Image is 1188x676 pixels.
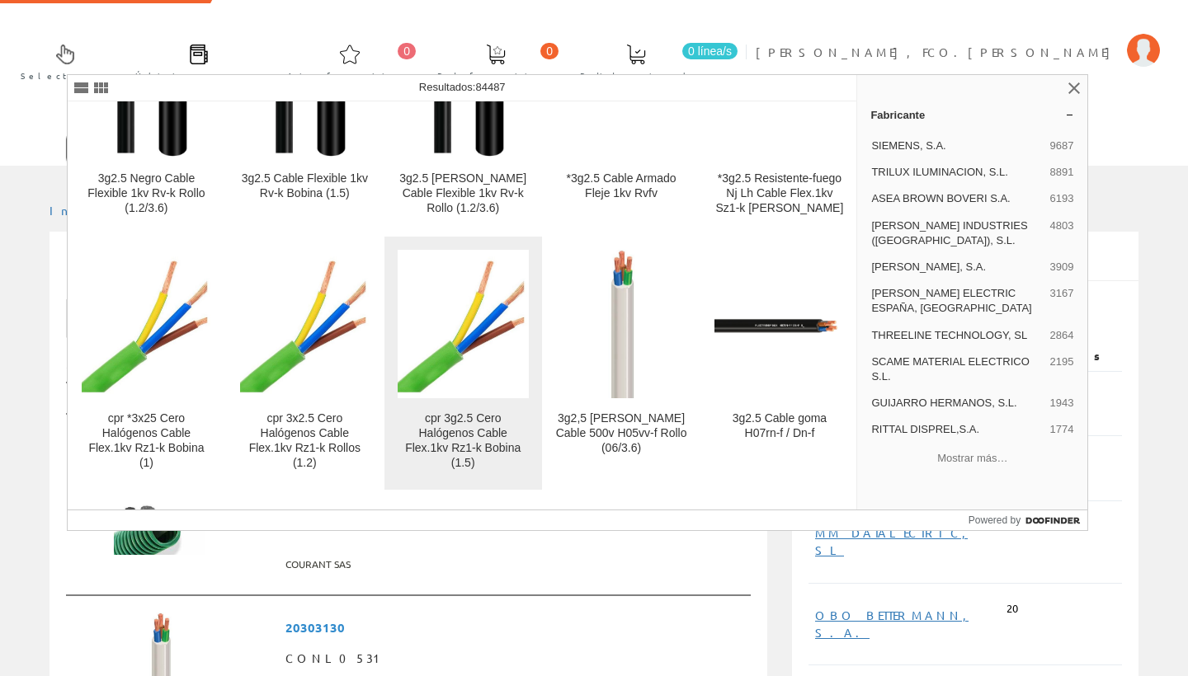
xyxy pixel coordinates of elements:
span: 20 [1006,601,1018,617]
span: Selectores [21,68,110,84]
span: [PERSON_NAME], S.A. [871,260,1043,275]
span: 8891 [1049,165,1073,180]
a: 3g2,5 Blanca Cable 500v H05vv-f Rollo (06/3.6) 3g2,5 [PERSON_NAME] Cable 500v H05vv-f Rollo (06/3.6) [543,237,700,490]
span: 2864 [1049,328,1073,343]
span: RITTAL DISPREL,S.A. [871,422,1043,437]
span: 4803 [1049,218,1073,248]
a: Fabricante [857,101,1087,128]
h1: 3x2,5 [66,258,751,291]
span: SIEMENS, S.A. [871,138,1043,153]
img: cpr 3g2.5 Cero Halógenos Cable Flex.1kv Rz1-k Bobina (1.5) [398,250,528,398]
span: GUIJARRO HERMANOS, S.L. [871,396,1043,411]
span: 2195 [1049,354,1073,384]
div: cpr 3g2.5 Cero Halógenos Cable Flex.1kv Rz1-k Bobina (1.5) [398,411,529,471]
span: 6193 [1049,191,1073,206]
span: [PERSON_NAME] ELECTRIC ESPAÑA, [GEOGRAPHIC_DATA] [871,286,1043,316]
span: Art. favoritos [287,68,412,84]
a: Inicio [49,203,120,218]
a: Últimas compras [119,31,270,91]
div: 3g2.5 [PERSON_NAME] Cable Flexible 1kv Rv-k Rollo (1.2/3.6) [398,171,529,216]
span: TRILUX ILUMINACION, S.L. [871,165,1043,180]
span: Ped. favoritos [437,68,554,84]
button: Mostrar más… [864,444,1081,472]
span: 1943 [1049,396,1073,411]
img: cpr *3x25 Cero Halógenos Cable Flex.1kv Rz1-k Bobina (1) [82,250,212,398]
img: Guardamotor, mando giratorio, 3P 25A Reg. 4/6,3A [719,504,839,652]
span: Últimas compras [135,68,262,84]
span: 0 línea/s [682,43,738,59]
span: Powered by [969,513,1021,528]
img: cpr 3x2.5 Cero Halógenos Cable Flex.1kv Rz1-k Rollos (1.2) [240,250,370,398]
span: 9687 [1049,138,1073,153]
span: COURANT SAS [285,551,744,578]
span: 20303130 [285,613,744,643]
div: *3g2.5 Cable Armado Fleje 1kv Rvfv [556,171,687,201]
a: Selectores [4,31,118,91]
span: ASEA BROWN BOVERI S.A. [871,191,1043,206]
a: Powered by [969,510,1088,530]
label: Mostrar [66,353,210,378]
span: 84487 [475,81,505,93]
span: Resultados: [419,81,506,93]
span: Pedido actual [580,68,692,84]
a: cpr 3x2.5 Cero Halógenos Cable Flex.1kv Rz1-k Rollos (1.2) cpr 3x2.5 Cero Halógenos Cable Flex.1k... [226,237,384,490]
div: 3g2,5 [PERSON_NAME] Cable 500v H05vv-f Rollo (06/3.6) [556,411,687,456]
div: 3g2.5 Cable goma H07rn-f / Dn-f [714,411,846,441]
div: 3g2.5 Cable Flexible 1kv Rv-k Bobina (1.5) [239,171,370,201]
a: Listado de artículos [66,299,318,338]
a: OBO BETTERMANN, S.A. [815,608,969,640]
span: 3167 [1049,286,1073,316]
a: 3g2.5 Cable goma H07rn-f / Dn-f 3g2.5 Cable goma H07rn-f / Dn-f [701,237,859,490]
img: 3g2.5 Cable goma H07rn-f / Dn-f [714,294,846,354]
span: [PERSON_NAME] INDUSTRIES ([GEOGRAPHIC_DATA]), S.L. [871,218,1043,248]
div: cpr 3x2.5 Cero Halógenos Cable Flex.1kv Rz1-k Rollos (1.2) [239,411,370,471]
a: [PERSON_NAME], FCO.[PERSON_NAME] [756,31,1160,46]
img: 3x25+29.5 Cable Trenzado Aluminio 1kv Rz Al [111,504,182,652]
span: THREELINE TECHNOLOGY, SL [871,328,1043,343]
div: 3g2.5 Negro Cable Flexible 1kv Rv-k Rollo (1.2/3.6) [81,171,212,216]
span: 0 [398,43,416,59]
span: CONL0531 [285,644,744,674]
span: 3909 [1049,260,1073,275]
span: SCAME MATERIAL ELECTRICO S.L. [871,354,1043,384]
div: *3g2.5 Resistente-fuego Nj Lh Cable Flex.1kv Sz1-k [PERSON_NAME] [714,171,846,216]
span: 0 [540,43,559,59]
span: [PERSON_NAME], FCO.[PERSON_NAME] [756,44,1119,60]
span: 1774 [1049,422,1073,437]
img: 3g2,5 Blanca Cable 500v H05vv-f Rollo (06/3.6) [566,250,677,398]
a: cpr 3g2.5 Cero Halógenos Cable Flex.1kv Rz1-k Bobina (1.5) cpr 3g2.5 Cero Halógenos Cable Flex.1k... [384,237,542,490]
a: cpr *3x25 Cero Halógenos Cable Flex.1kv Rz1-k Bobina (1) cpr *3x25 Cero Halógenos Cable Flex.1kv ... [68,237,225,490]
div: cpr *3x25 Cero Halógenos Cable Flex.1kv Rz1-k Bobina (1) [81,411,212,471]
